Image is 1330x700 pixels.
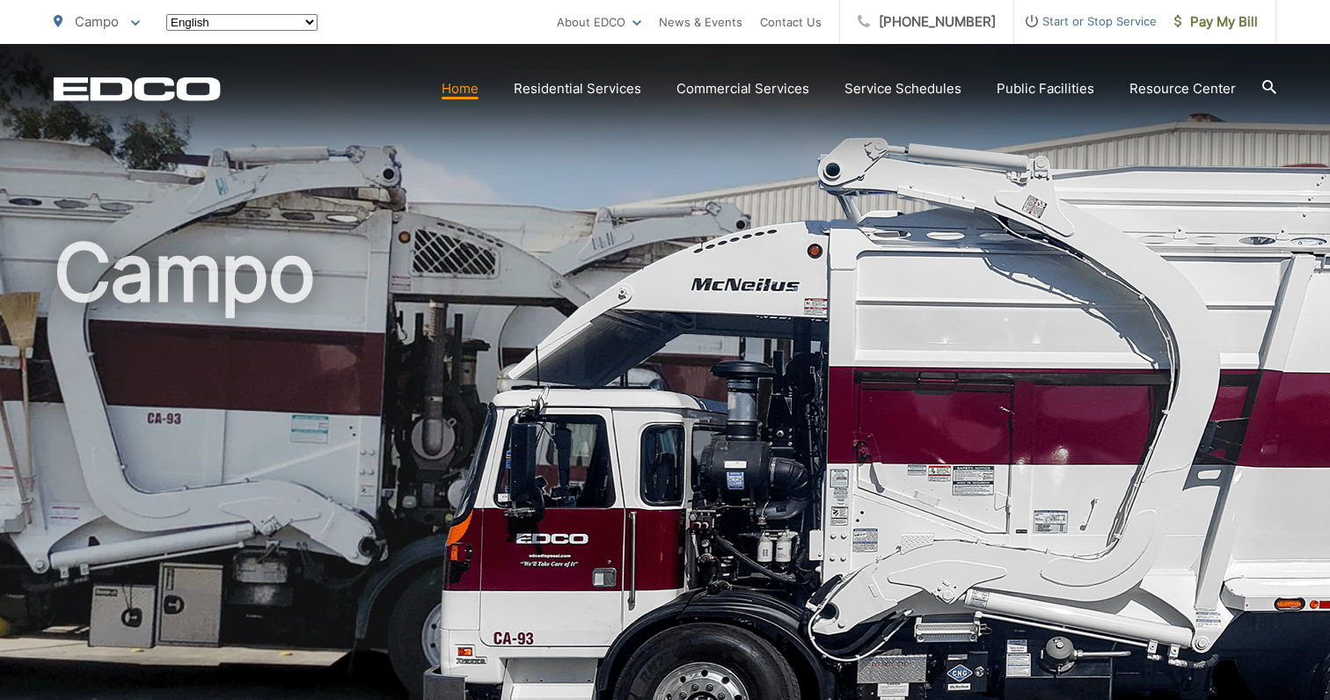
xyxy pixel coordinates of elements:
a: Contact Us [760,11,822,33]
a: Resource Center [1129,78,1236,99]
a: About EDCO [557,11,641,33]
span: Pay My Bill [1174,11,1258,33]
a: Residential Services [514,78,641,99]
a: Home [442,78,479,99]
a: News & Events [659,11,742,33]
a: Commercial Services [676,78,809,99]
select: Select a language [166,14,318,31]
a: Service Schedules [844,78,961,99]
a: EDCD logo. Return to the homepage. [54,77,221,101]
a: Public Facilities [997,78,1094,99]
span: Campo [75,13,119,30]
